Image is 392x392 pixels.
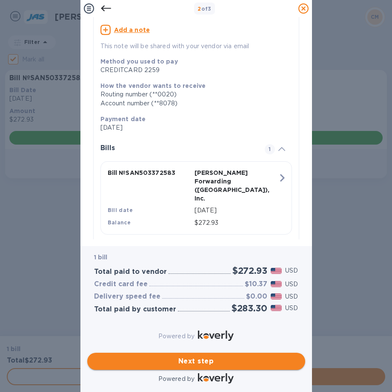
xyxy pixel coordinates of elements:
[100,82,206,89] b: How the vendor wants to receive
[87,353,305,370] button: Next step
[100,90,285,99] div: Routing number (**0020)
[100,58,178,65] b: Method you used to pay
[245,280,267,288] h3: $10.37
[100,66,285,75] div: CREDITCARD 2259
[100,144,255,152] h3: Bills
[94,254,108,261] b: 1 bill
[198,331,234,341] img: Logo
[100,116,146,122] b: Payment date
[158,332,195,341] p: Powered by
[265,144,275,154] span: 1
[100,161,292,235] button: Bill №SAN503372583[PERSON_NAME] Forwarding ([GEOGRAPHIC_DATA]), Inc.Bill date[DATE]Balance$272.93
[285,266,298,275] p: USD
[100,42,292,51] p: This note will be shared with your vendor via email
[197,6,212,12] b: of 3
[94,356,298,366] span: Next step
[108,219,131,226] b: Balance
[271,281,282,287] img: USD
[195,168,278,203] p: [PERSON_NAME] Forwarding ([GEOGRAPHIC_DATA]), Inc.
[100,123,285,132] p: [DATE]
[94,293,160,301] h3: Delivery speed fee
[271,293,282,299] img: USD
[195,218,278,227] p: $272.93
[195,206,278,215] p: [DATE]
[158,375,195,383] p: Powered by
[108,207,133,213] b: Bill date
[285,304,298,313] p: USD
[285,292,298,301] p: USD
[246,293,267,301] h3: $0.00
[94,305,176,314] h3: Total paid by customer
[108,168,191,177] p: Bill № SAN503372583
[232,303,267,314] h2: $283.30
[94,268,167,276] h3: Total paid to vendor
[271,305,282,311] img: USD
[100,99,285,108] div: Account number (**8078)
[232,265,267,276] h2: $272.93
[198,373,234,383] img: Logo
[271,268,282,274] img: USD
[197,6,201,12] span: 2
[114,26,150,33] u: Add a note
[94,280,148,288] h3: Credit card fee
[285,280,298,289] p: USD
